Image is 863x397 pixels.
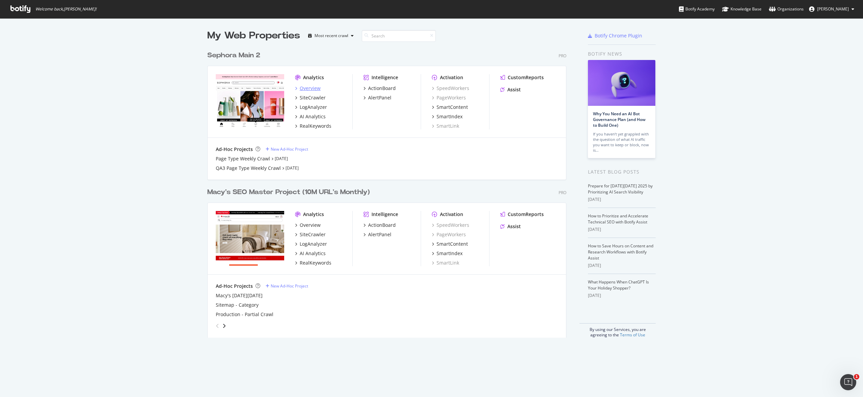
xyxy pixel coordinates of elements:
[207,29,300,42] div: My Web Properties
[216,74,284,129] img: www.sephora.com
[500,223,521,230] a: Assist
[362,30,436,42] input: Search
[588,226,656,233] div: [DATE]
[216,211,284,266] img: www.macys.com
[593,131,650,153] div: If you haven’t yet grappled with the question of what AI traffic you want to keep or block, now is…
[804,4,860,14] button: [PERSON_NAME]
[300,250,326,257] div: AI Analytics
[588,243,653,261] a: How to Save Hours on Content and Research Workflows with Botify Assist
[300,231,326,238] div: SiteCrawler
[437,104,468,111] div: SmartContent
[207,42,572,338] div: grid
[216,311,273,318] a: Production - Partial Crawl
[295,94,326,101] a: SiteCrawler
[508,211,544,218] div: CustomReports
[440,74,463,81] div: Activation
[588,183,653,195] a: Prepare for [DATE][DATE] 2025 by Prioritizing AI Search Visibility
[437,241,468,247] div: SmartContent
[368,231,391,238] div: AlertPanel
[432,222,469,228] a: SpeedWorkers
[295,231,326,238] a: SiteCrawler
[295,123,331,129] a: RealKeywords
[588,50,656,58] div: Botify news
[222,323,227,329] div: angle-right
[559,53,566,59] div: Pro
[35,6,96,12] span: Welcome back, [PERSON_NAME] !
[295,113,326,120] a: AI Analytics
[432,123,459,129] a: SmartLink
[368,222,396,228] div: ActionBoard
[500,74,544,81] a: CustomReports
[368,85,396,92] div: ActionBoard
[213,320,222,331] div: angle-left
[363,231,391,238] a: AlertPanel
[579,323,656,338] div: By using our Services, you are agreeing to the
[216,292,263,299] a: Macy's [DATE][DATE]
[507,86,521,93] div: Assist
[266,146,308,152] a: New Ad-Hoc Project
[769,6,804,12] div: Organizations
[595,32,642,39] div: Botify Chrome Plugin
[300,113,326,120] div: AI Analytics
[300,104,327,111] div: LogAnalyzer
[216,155,270,162] div: Page Type Weekly Crawl
[593,111,646,128] a: Why You Need an AI Bot Governance Plan (and How to Build One)
[207,187,373,197] a: Macy's SEO Master Project (10M URL's Monthly)
[507,223,521,230] div: Assist
[305,30,356,41] button: Most recent crawl
[300,222,321,228] div: Overview
[588,279,649,291] a: What Happens When ChatGPT Is Your Holiday Shopper?
[679,6,715,12] div: Botify Academy
[559,190,566,195] div: Pro
[588,293,656,299] div: [DATE]
[371,211,398,218] div: Intelligence
[300,85,321,92] div: Overview
[303,74,324,81] div: Analytics
[432,241,468,247] a: SmartContent
[588,60,655,106] img: Why You Need an AI Bot Governance Plan (and How to Build One)
[588,213,648,225] a: How to Prioritize and Accelerate Technical SEO with Botify Assist
[300,259,331,266] div: RealKeywords
[295,259,331,266] a: RealKeywords
[300,94,326,101] div: SiteCrawler
[508,74,544,81] div: CustomReports
[275,156,288,161] a: [DATE]
[432,94,466,101] a: PageWorkers
[295,85,321,92] a: Overview
[216,146,253,153] div: Ad-Hoc Projects
[371,74,398,81] div: Intelligence
[432,231,466,238] div: PageWorkers
[840,374,856,390] iframe: Intercom live chat
[295,241,327,247] a: LogAnalyzer
[295,250,326,257] a: AI Analytics
[854,374,859,379] span: 1
[216,302,259,308] a: Sitemap - Category
[368,94,391,101] div: AlertPanel
[500,86,521,93] a: Assist
[207,51,260,60] div: Sephora Main 2
[271,146,308,152] div: New Ad-Hoc Project
[432,85,469,92] a: SpeedWorkers
[271,283,308,289] div: New Ad-Hoc Project
[295,222,321,228] a: Overview
[817,6,849,12] span: Peter Pilz
[437,250,463,257] div: SmartIndex
[588,263,656,269] div: [DATE]
[207,51,263,60] a: Sephora Main 2
[363,222,396,228] a: ActionBoard
[216,165,281,172] a: QA3 Page Type Weekly Crawl
[295,104,327,111] a: LogAnalyzer
[363,85,396,92] a: ActionBoard
[286,165,299,171] a: [DATE]
[588,32,642,39] a: Botify Chrome Plugin
[303,211,324,218] div: Analytics
[500,211,544,218] a: CustomReports
[432,104,468,111] a: SmartContent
